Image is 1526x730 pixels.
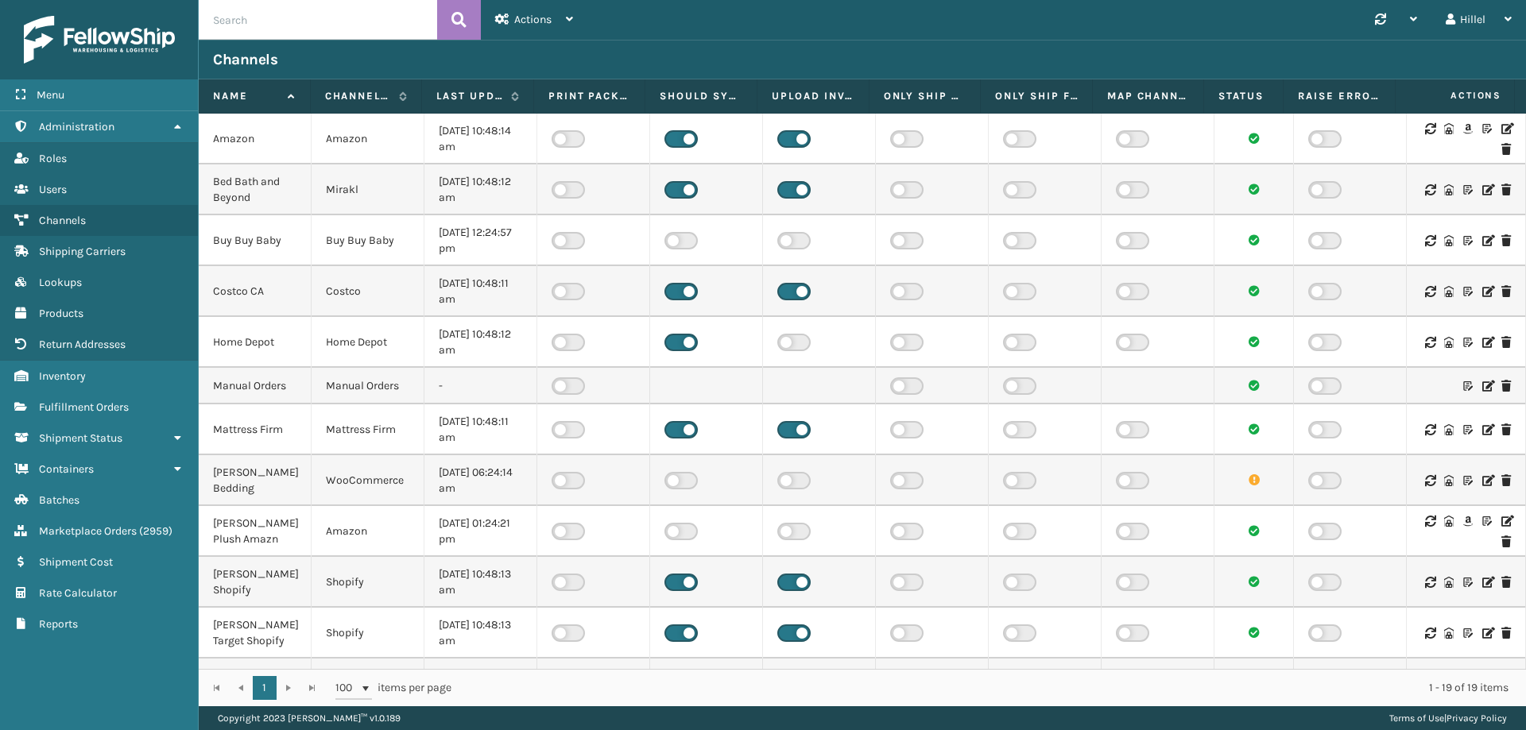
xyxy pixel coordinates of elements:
i: Channel sync succeeded. [1249,285,1260,296]
span: Roles [39,152,67,165]
i: Sync [1425,475,1435,486]
i: Customize Label [1463,475,1473,486]
td: Shopify [312,608,424,659]
i: Delete [1501,144,1511,155]
td: Shopify [312,557,424,608]
i: Amazon Templates [1463,516,1473,527]
td: [DATE] 10:48:12 am [424,164,537,215]
span: Fulfillment Orders [39,400,129,414]
td: [DATE] 10:48:13 am [424,608,537,659]
td: [DATE] 10:48:13 am [424,557,537,608]
i: Edit [1482,475,1492,486]
i: Edit [1482,577,1492,588]
i: Sync [1425,184,1435,195]
a: 1 [253,676,277,700]
i: Edit [1482,628,1492,639]
div: Amazon [213,131,296,147]
i: Customize Label [1463,380,1473,392]
i: Customize Label [1463,337,1473,348]
i: Warehouse Codes [1444,577,1454,588]
i: Delete [1501,424,1511,435]
i: Warehouse Codes [1444,516,1454,527]
td: [DATE] 10:48:12 am [424,317,537,368]
div: [PERSON_NAME] Target Shopify [213,617,296,649]
i: Delete [1501,184,1511,195]
div: [PERSON_NAME] Bedding [213,465,296,496]
span: items per page [335,676,451,700]
label: Channel Type [325,89,392,103]
span: Products [39,307,83,320]
label: Raise Error On Related FO [1298,89,1381,103]
td: - [424,659,537,709]
span: Shipping Carriers [39,245,126,258]
div: [PERSON_NAME] Plush Amazn [213,516,296,547]
i: Customize Label [1463,424,1473,435]
span: Marketplace Orders [39,524,137,538]
td: Amazon [312,114,424,164]
i: Warehouse Codes [1444,235,1454,246]
i: Channel sync succeeded. [1249,336,1260,347]
span: Inventory [39,369,86,383]
label: Upload inventory [772,89,854,103]
span: Users [39,183,67,196]
div: 1 - 19 of 19 items [474,680,1509,696]
td: Manual Orders [312,659,424,709]
h3: Channels [213,50,277,69]
i: Amazon Templates [1463,123,1473,134]
i: Channel sync succeeded. [1249,133,1260,144]
i: Customize Label [1482,123,1492,134]
i: Delete [1501,235,1511,246]
td: [DATE] 10:48:11 am [424,404,537,455]
span: 100 [335,680,359,696]
i: Edit [1501,516,1511,527]
i: Edit [1482,337,1492,348]
i: Channel sync succeeded. [1249,183,1260,195]
td: [DATE] 10:48:14 am [424,114,537,164]
div: Manual Orders [213,378,296,394]
td: Costco [312,266,424,317]
td: [DATE] 10:48:11 am [424,266,537,317]
label: Only Ship from Required Warehouse [995,89,1078,103]
i: Warehouse Codes [1444,628,1454,639]
div: [PERSON_NAME] Shopify [213,566,296,598]
i: Delete [1501,337,1511,348]
i: Channel sync succeeded. [1249,627,1260,638]
i: Edit [1482,235,1492,246]
i: Delete [1501,577,1511,588]
i: Sync [1425,516,1435,527]
i: Delete [1501,475,1511,486]
i: Edit [1482,184,1492,195]
i: Edit [1482,380,1492,392]
td: Mattress Firm [312,404,424,455]
i: Delete [1501,286,1511,297]
i: Customize Label [1463,628,1473,639]
i: Customize Label [1463,286,1473,297]
label: Print packing slip [548,89,631,103]
span: Channels [39,214,86,227]
div: Mattress Firm [213,422,296,438]
i: Warehouse Codes [1444,184,1454,195]
span: Shipment Cost [39,555,113,569]
i: Warehouse Codes [1444,337,1454,348]
img: logo [24,16,175,64]
div: [PERSON_NAME] TEST [213,668,296,700]
td: Mirakl [312,164,424,215]
i: Value cannot be null. Parameter name: source [1249,474,1260,485]
i: Customize Label [1463,184,1473,195]
i: Channel sync succeeded. [1249,423,1260,435]
i: Delete [1501,536,1511,547]
span: Return Addresses [39,338,126,351]
span: Shipment Status [39,431,122,445]
td: Manual Orders [312,368,424,404]
span: ( 2959 ) [139,524,172,538]
div: Buy Buy Baby [213,233,296,249]
a: Privacy Policy [1447,713,1507,724]
i: Sync [1425,577,1435,588]
label: Map Channel Service [1107,89,1190,103]
i: Warehouse Codes [1444,286,1454,297]
div: Bed Bath and Beyond [213,174,296,206]
span: Menu [37,88,64,102]
td: [DATE] 12:24:57 pm [424,215,537,266]
span: Batches [39,493,79,507]
i: Sync [1425,628,1435,639]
